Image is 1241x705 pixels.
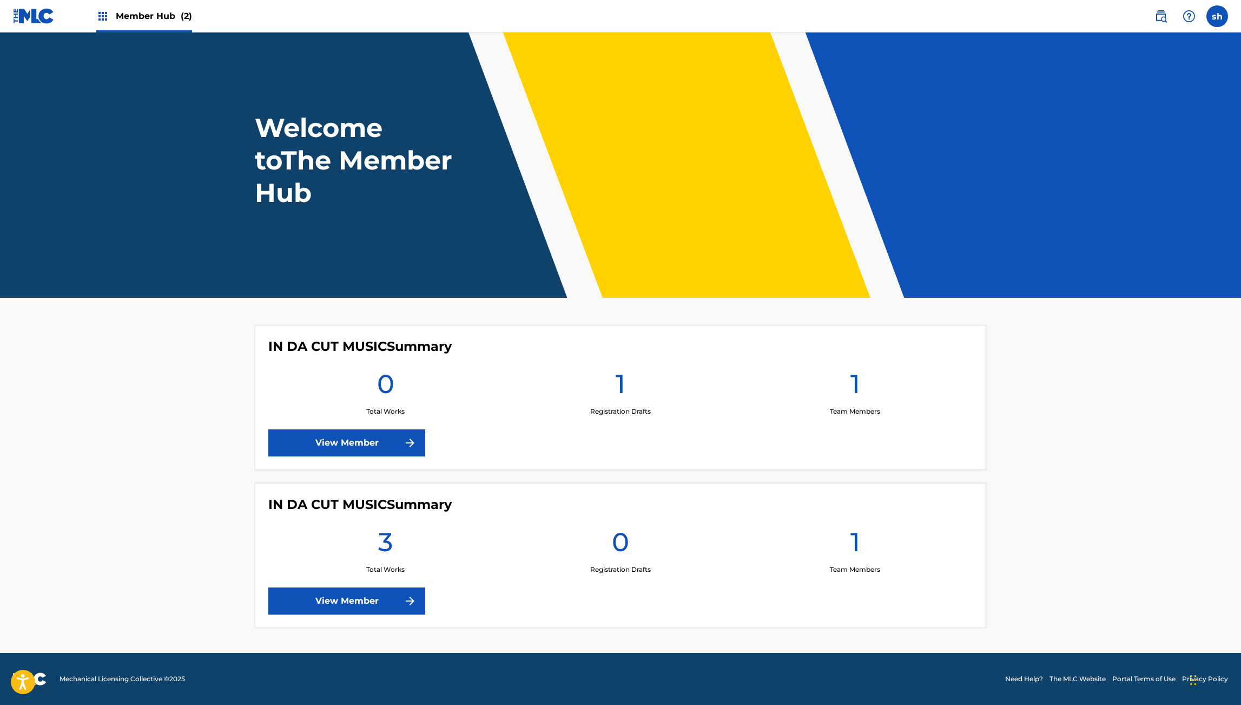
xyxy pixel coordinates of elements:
[1178,5,1200,27] div: Help
[830,407,880,416] p: Team Members
[366,407,405,416] p: Total Works
[181,11,192,21] span: (2)
[1005,674,1043,684] a: Need Help?
[1190,664,1197,696] div: Drag
[96,10,109,23] img: Top Rightsholders
[268,429,425,456] a: View Member
[13,673,47,686] img: logo
[590,407,651,416] p: Registration Drafts
[616,368,625,407] h1: 1
[850,368,860,407] h1: 1
[268,587,425,615] a: View Member
[830,565,880,575] p: Team Members
[1211,489,1241,582] iframe: Resource Center
[378,526,393,565] h1: 3
[13,8,55,24] img: MLC Logo
[612,526,629,565] h1: 0
[255,112,457,209] h1: Welcome to The Member Hub
[404,436,417,449] img: f7272a7cc735f4ea7f67.svg
[268,338,452,355] h4: IN DA CUT MUSIC
[268,497,452,513] h4: IN DA CUT MUSIC
[1112,674,1176,684] a: Portal Terms of Use
[850,526,860,565] h1: 1
[1150,5,1172,27] a: Public Search
[1049,674,1106,684] a: The MLC Website
[404,595,417,608] img: f7272a7cc735f4ea7f67.svg
[590,565,651,575] p: Registration Drafts
[1183,10,1196,23] img: help
[1154,10,1167,23] img: search
[116,10,192,22] span: Member Hub
[1206,5,1228,27] div: User Menu
[366,565,405,575] p: Total Works
[1187,653,1241,705] iframe: Chat Widget
[1182,674,1228,684] a: Privacy Policy
[60,674,185,684] span: Mechanical Licensing Collective © 2025
[377,368,394,407] h1: 0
